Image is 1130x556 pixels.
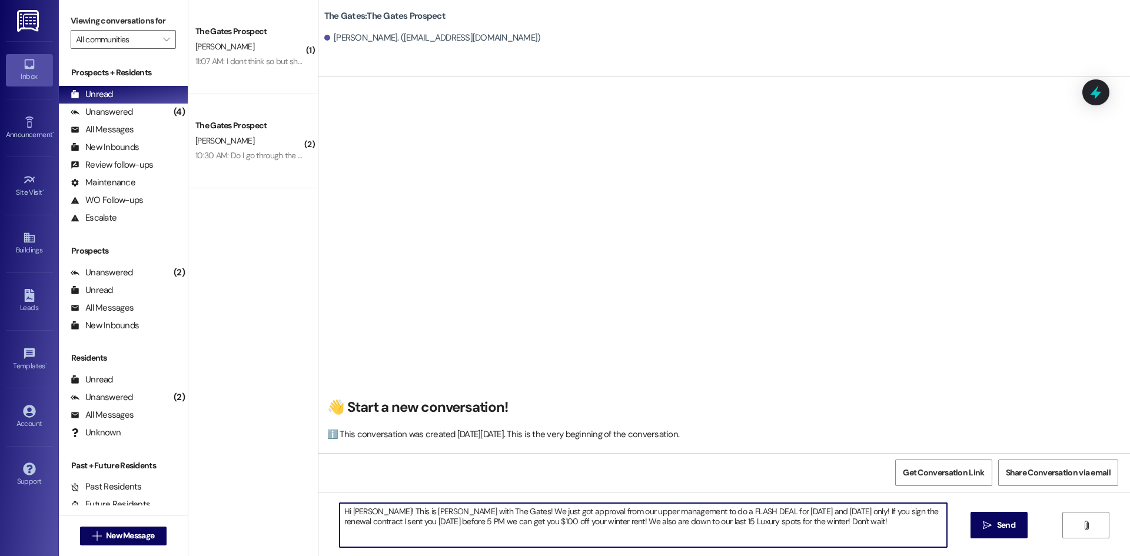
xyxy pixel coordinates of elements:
[171,264,188,282] div: (2)
[17,10,41,32] img: ResiDesk Logo
[71,284,113,297] div: Unread
[327,428,1115,441] div: ℹ️ This conversation was created [DATE][DATE]. This is the very beginning of the conversation.
[59,352,188,364] div: Residents
[71,498,150,511] div: Future Residents
[71,319,139,332] div: New Inbounds
[903,467,984,479] span: Get Conversation Link
[71,106,133,118] div: Unanswered
[6,285,53,317] a: Leads
[71,194,143,207] div: WO Follow-ups
[195,150,355,161] div: 10:30 AM: Do I go through the app or an email?
[71,159,153,171] div: Review follow-ups
[71,374,113,386] div: Unread
[59,460,188,472] div: Past + Future Residents
[998,460,1118,486] button: Share Conversation via email
[324,32,541,44] div: [PERSON_NAME]. ([EMAIL_ADDRESS][DOMAIN_NAME])
[92,531,101,541] i: 
[52,129,54,137] span: •
[983,521,992,530] i: 
[71,391,133,404] div: Unanswered
[71,212,117,224] div: Escalate
[6,170,53,202] a: Site Visit •
[71,141,139,154] div: New Inbounds
[80,527,167,545] button: New Message
[997,519,1015,531] span: Send
[71,124,134,136] div: All Messages
[195,41,254,52] span: [PERSON_NAME]
[71,88,113,101] div: Unread
[76,30,157,49] input: All communities
[195,135,254,146] span: [PERSON_NAME]
[71,177,135,189] div: Maintenance
[59,245,188,257] div: Prospects
[195,119,304,132] div: The Gates Prospect
[106,530,154,542] span: New Message
[71,302,134,314] div: All Messages
[324,10,446,22] b: The Gates: The Gates Prospect
[340,503,947,547] textarea: Hi [PERSON_NAME]! This is [PERSON_NAME] with The Gates! We just got approval from our upper manag...
[71,481,142,493] div: Past Residents
[45,360,47,368] span: •
[71,427,121,439] div: Unknown
[42,187,44,195] span: •
[971,512,1028,538] button: Send
[1006,467,1111,479] span: Share Conversation via email
[195,25,304,38] div: The Gates Prospect
[6,459,53,491] a: Support
[71,267,133,279] div: Unanswered
[71,12,176,30] label: Viewing conversations for
[1082,521,1091,530] i: 
[71,409,134,421] div: All Messages
[895,460,992,486] button: Get Conversation Link
[6,344,53,375] a: Templates •
[59,66,188,79] div: Prospects + Residents
[6,54,53,86] a: Inbox
[6,228,53,259] a: Buildings
[163,35,169,44] i: 
[327,398,1115,417] h2: 👋 Start a new conversation!
[195,56,437,66] div: 11:07 AM: I dont think so but she sidn5 tell me that until after purchasing
[6,401,53,433] a: Account
[171,388,188,407] div: (2)
[171,103,188,121] div: (4)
